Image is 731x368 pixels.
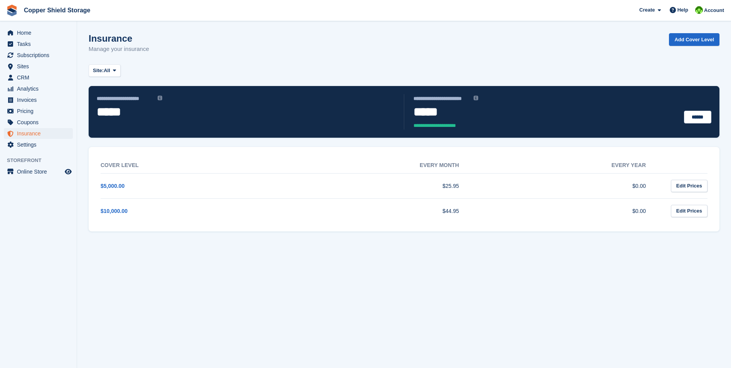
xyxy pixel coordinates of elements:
[704,7,724,14] span: Account
[4,106,73,116] a: menu
[7,157,77,164] span: Storefront
[17,61,63,72] span: Sites
[669,33,719,46] a: Add Cover Level
[17,83,63,94] span: Analytics
[93,67,104,74] span: Site:
[101,208,128,214] a: $10,000.00
[158,96,162,100] img: icon-info-grey-7440780725fd019a000dd9b08b2336e03edf1995a4989e88bcd33f0948082b44.svg
[4,117,73,128] a: menu
[474,173,661,198] td: $0.00
[695,6,703,14] img: Stephanie Wirhanowicz
[4,61,73,72] a: menu
[17,27,63,38] span: Home
[17,128,63,139] span: Insurance
[17,50,63,61] span: Subscriptions
[101,183,124,189] a: $5,000.00
[64,167,73,176] a: Preview store
[89,33,149,44] h1: Insurance
[21,4,93,17] a: Copper Shield Storage
[287,173,474,198] td: $25.95
[17,139,63,150] span: Settings
[4,72,73,83] a: menu
[4,27,73,38] a: menu
[101,157,287,174] th: Cover Level
[104,67,110,74] span: All
[671,205,707,218] a: Edit Prices
[4,128,73,139] a: menu
[89,45,149,54] p: Manage your insurance
[474,198,661,223] td: $0.00
[4,39,73,49] a: menu
[474,96,478,100] img: icon-info-grey-7440780725fd019a000dd9b08b2336e03edf1995a4989e88bcd33f0948082b44.svg
[639,6,655,14] span: Create
[4,166,73,177] a: menu
[4,95,73,105] a: menu
[17,72,63,83] span: CRM
[17,166,63,177] span: Online Store
[287,198,474,223] td: $44.95
[17,39,63,49] span: Tasks
[4,83,73,94] a: menu
[474,157,661,174] th: Every year
[17,106,63,116] span: Pricing
[4,139,73,150] a: menu
[287,157,474,174] th: Every month
[677,6,688,14] span: Help
[671,180,707,192] a: Edit Prices
[6,5,18,16] img: stora-icon-8386f47178a22dfd0bd8f6a31ec36ba5ce8667c1dd55bd0f319d3a0aa187defe.svg
[89,64,121,77] button: Site: All
[4,50,73,61] a: menu
[17,95,63,105] span: Invoices
[17,117,63,128] span: Coupons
